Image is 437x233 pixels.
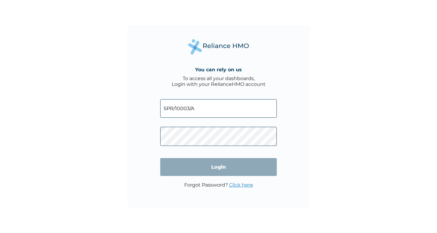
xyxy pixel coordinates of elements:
[160,158,277,176] input: Login
[172,76,266,87] div: To access all your dashboards, Login with your RelianceHMO account
[229,182,253,188] a: Click here
[184,182,253,188] p: Forgot Password?
[195,67,242,73] h4: You can rely on us
[160,99,277,118] input: Email address or HMO ID
[188,39,249,55] img: Reliance Health's Logo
